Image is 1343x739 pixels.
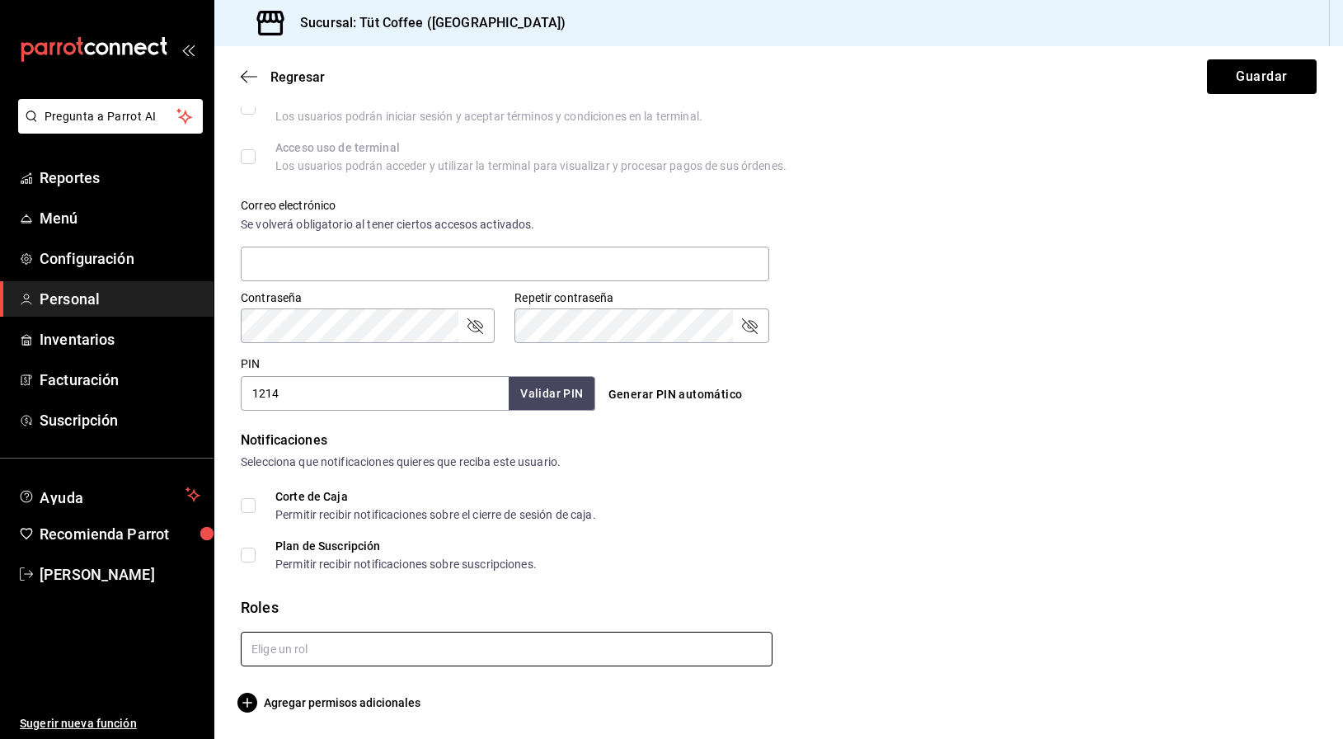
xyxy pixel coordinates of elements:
[20,715,200,732] span: Sugerir nueva función
[275,142,787,153] div: Acceso uso de terminal
[275,111,702,122] div: Los usuarios podrán iniciar sesión y aceptar términos y condiciones en la terminal.
[287,13,566,33] h3: Sucursal: Tüt Coffee ([GEOGRAPHIC_DATA])
[275,509,596,520] div: Permitir recibir notificaciones sobre el cierre de sesión de caja.
[275,540,537,552] div: Plan de Suscripción
[40,485,179,505] span: Ayuda
[275,491,596,502] div: Corte de Caja
[241,292,495,304] label: Contraseña
[40,523,200,545] span: Recomienda Parrot
[514,292,768,304] label: Repetir contraseña
[40,167,200,189] span: Reportes
[241,431,1317,450] div: Notificaciones
[241,216,769,233] div: Se volverá obligatorio al tener ciertos accesos activados.
[241,632,772,666] input: Elige un rol
[40,563,200,586] span: [PERSON_NAME]
[241,358,260,369] label: PIN
[241,376,509,411] input: 3 a 6 dígitos
[465,316,485,336] button: passwordField
[241,693,420,713] button: Agregar permisos adicionales
[181,43,195,56] button: open_drawer_menu
[241,69,325,85] button: Regresar
[275,558,537,570] div: Permitir recibir notificaciones sobre suscripciones.
[40,207,200,229] span: Menú
[1207,59,1317,94] button: Guardar
[40,369,200,391] span: Facturación
[12,120,203,137] a: Pregunta a Parrot AI
[740,316,759,336] button: passwordField
[241,596,1317,619] div: Roles
[270,69,325,85] span: Regresar
[241,200,769,211] label: Correo electrónico
[602,379,749,410] button: Generar PIN automático
[509,377,594,411] button: Validar PIN
[18,99,203,134] button: Pregunta a Parrot AI
[40,288,200,310] span: Personal
[40,247,200,270] span: Configuración
[241,454,1317,471] div: Selecciona que notificaciones quieres que reciba este usuario.
[40,328,200,351] span: Inventarios
[275,160,787,172] div: Los usuarios podrán acceder y utilizar la terminal para visualizar y procesar pagos de sus órdenes.
[40,409,200,431] span: Suscripción
[45,108,177,125] span: Pregunta a Parrot AI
